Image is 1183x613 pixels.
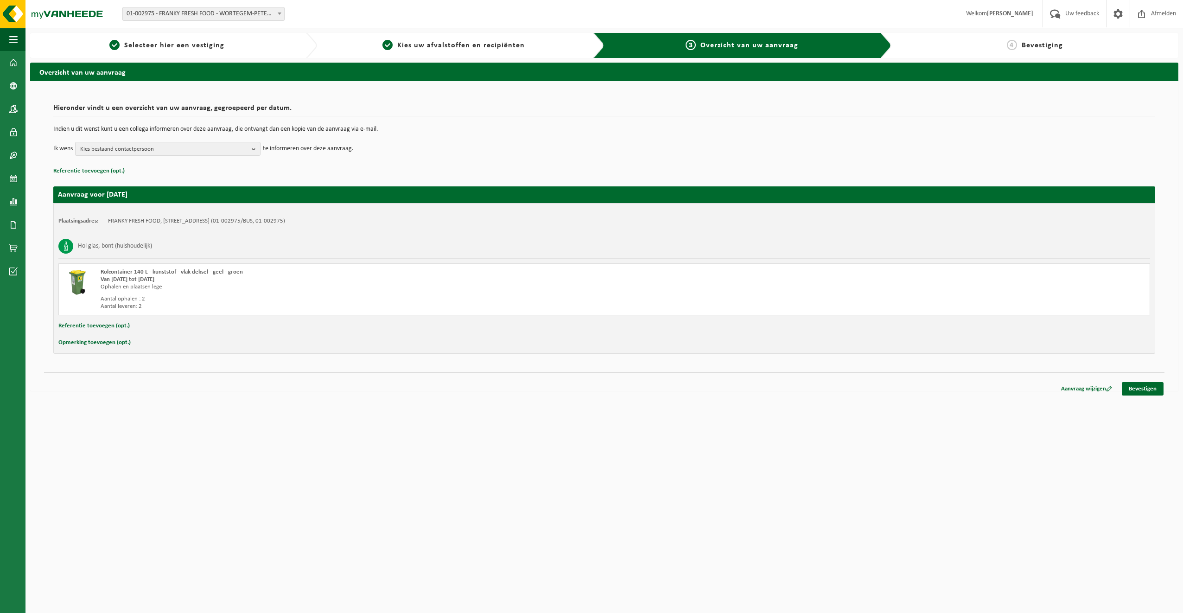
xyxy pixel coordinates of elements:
[686,40,696,50] span: 3
[1054,382,1119,396] a: Aanvraag wijzigen
[58,320,130,332] button: Referentie toevoegen (opt.)
[58,191,127,198] strong: Aanvraag voor [DATE]
[1022,42,1063,49] span: Bevestiging
[124,42,224,49] span: Selecteer hier een vestiging
[101,295,642,303] div: Aantal ophalen : 2
[58,218,99,224] strong: Plaatsingsadres:
[53,126,1155,133] p: Indien u dit wenst kunt u een collega informeren over deze aanvraag, die ontvangt dan een kopie v...
[101,269,243,275] span: Rolcontainer 140 L - kunststof - vlak deksel - geel - groen
[78,239,152,254] h3: Hol glas, bont (huishoudelijk)
[58,337,131,349] button: Opmerking toevoegen (opt.)
[1007,40,1017,50] span: 4
[101,303,642,310] div: Aantal leveren: 2
[101,276,154,282] strong: Van [DATE] tot [DATE]
[35,40,299,51] a: 1Selecteer hier een vestiging
[53,104,1155,117] h2: Hieronder vindt u een overzicht van uw aanvraag, gegroepeerd per datum.
[80,142,248,156] span: Kies bestaand contactpersoon
[123,7,284,20] span: 01-002975 - FRANKY FRESH FOOD - WORTEGEM-PETEGEM
[64,268,91,296] img: WB-0140-HPE-GN-50.png
[382,40,393,50] span: 2
[53,142,73,156] p: Ik wens
[101,283,642,291] div: Ophalen en plaatsen lege
[122,7,285,21] span: 01-002975 - FRANKY FRESH FOOD - WORTEGEM-PETEGEM
[263,142,354,156] p: te informeren over deze aanvraag.
[700,42,798,49] span: Overzicht van uw aanvraag
[53,165,125,177] button: Referentie toevoegen (opt.)
[108,217,285,225] td: FRANKY FRESH FOOD, [STREET_ADDRESS] (01-002975/BUS, 01-002975)
[109,40,120,50] span: 1
[322,40,585,51] a: 2Kies uw afvalstoffen en recipiënten
[30,63,1178,81] h2: Overzicht van uw aanvraag
[987,10,1033,17] strong: [PERSON_NAME]
[397,42,525,49] span: Kies uw afvalstoffen en recipiënten
[1122,382,1164,396] a: Bevestigen
[75,142,261,156] button: Kies bestaand contactpersoon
